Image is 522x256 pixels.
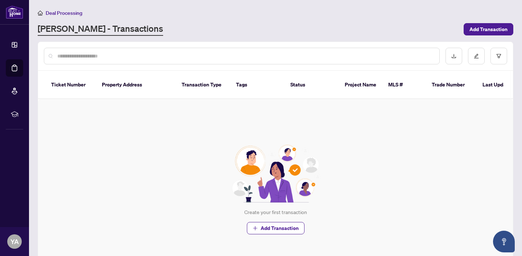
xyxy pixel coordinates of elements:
[382,71,426,99] th: MLS #
[247,222,304,234] button: Add Transaction
[38,10,43,16] span: home
[469,24,507,35] span: Add Transaction
[229,145,322,202] img: Null State Icon
[493,231,515,252] button: Open asap
[6,5,23,19] img: logo
[496,54,501,59] span: filter
[451,54,456,59] span: download
[464,23,513,35] button: Add Transaction
[426,71,477,99] th: Trade Number
[261,222,299,234] span: Add Transaction
[38,23,163,36] a: [PERSON_NAME] - Transactions
[230,71,285,99] th: Tags
[468,48,485,64] button: edit
[253,226,258,231] span: plus
[11,236,19,247] span: YA
[474,54,479,59] span: edit
[176,71,230,99] th: Transaction Type
[285,71,339,99] th: Status
[244,208,307,216] div: Create your first transaction
[339,71,382,99] th: Project Name
[45,71,96,99] th: Ticket Number
[96,71,176,99] th: Property Address
[446,48,462,64] button: download
[46,10,82,16] span: Deal Processing
[490,48,507,64] button: filter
